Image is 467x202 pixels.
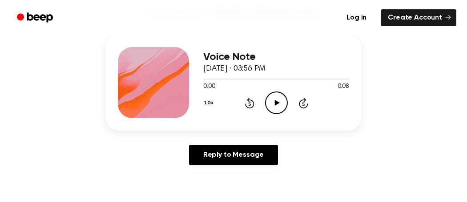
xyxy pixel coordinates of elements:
a: Log in [338,8,375,28]
a: Beep [11,9,61,27]
span: 0:00 [203,82,215,91]
span: [DATE] · 03:56 PM [203,65,266,73]
button: 1.0x [203,95,217,111]
span: 0:08 [338,82,349,91]
h3: Voice Note [203,51,349,63]
a: Reply to Message [189,145,278,165]
a: Create Account [381,9,456,26]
